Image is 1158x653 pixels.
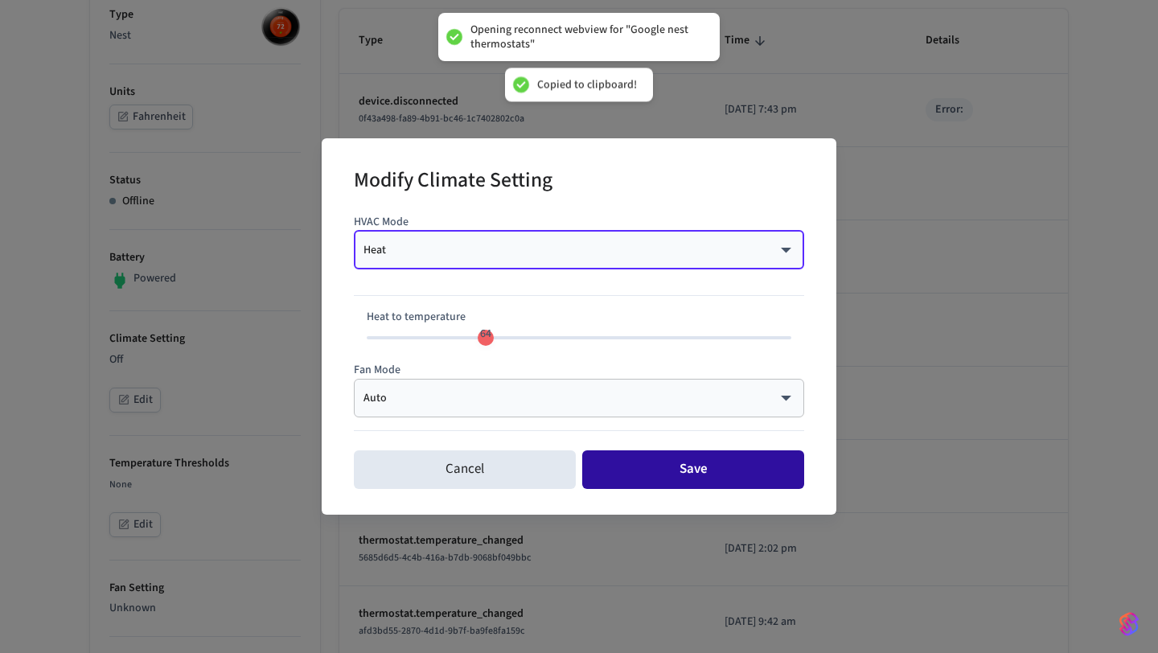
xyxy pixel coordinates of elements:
[354,450,576,489] button: Cancel
[1119,611,1139,637] img: SeamLogoGradient.69752ec5.svg
[480,326,491,342] span: 64
[367,309,791,326] p: Heat to temperature
[363,390,795,406] div: Auto
[537,77,637,92] div: Copied to clipboard!
[354,362,804,379] p: Fan Mode
[363,242,795,258] div: Heat
[354,158,552,207] h2: Modify Climate Setting
[470,23,704,51] div: Opening reconnect webview for "Google nest thermostats"
[582,450,804,489] button: Save
[354,214,804,231] p: HVAC Mode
